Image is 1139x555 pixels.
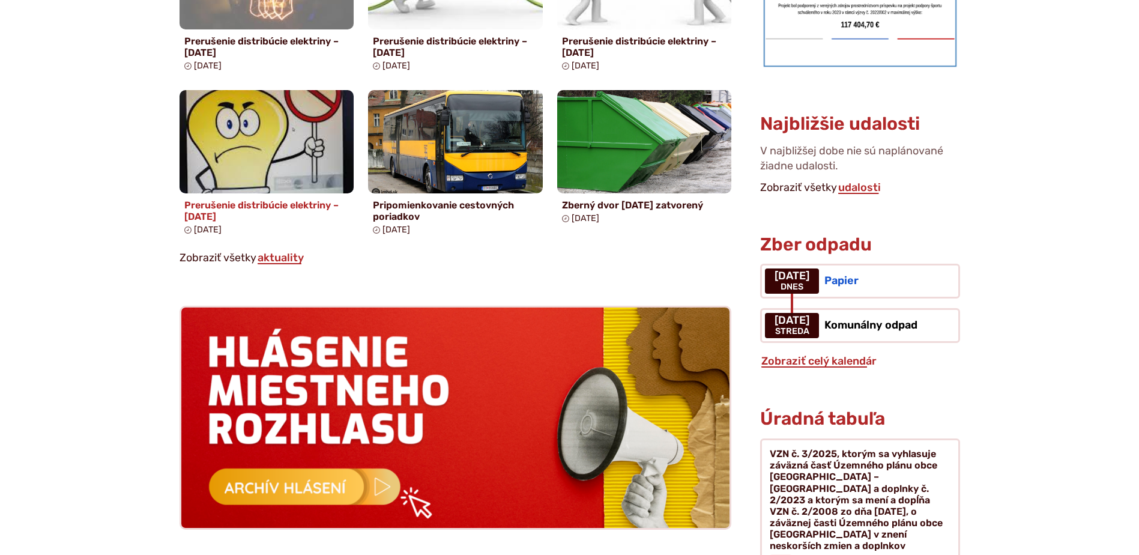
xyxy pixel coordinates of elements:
[382,61,410,71] span: [DATE]
[760,264,959,299] a: Papier [DATE] Dnes
[184,35,349,58] h4: Prerušenie distribúcie elektriny – [DATE]
[760,235,959,255] h3: Zber odpadu
[837,181,882,194] a: Zobraziť všetky udalosti
[775,315,809,327] span: [DATE]
[180,90,354,240] a: Prerušenie distribúcie elektriny – [DATE] [DATE]
[760,114,920,134] h3: Najbližšie udalosti
[180,249,732,267] p: Zobraziť všetky
[572,61,599,71] span: [DATE]
[373,199,538,222] h4: Pripomienkovanie cestovných poriadkov
[256,251,305,264] a: Zobraziť všetky aktuality
[775,282,809,292] span: Dnes
[562,199,727,211] h4: Zberný dvor [DATE] zatvorený
[562,35,727,58] h4: Prerušenie distribúcie elektriny – [DATE]
[373,35,538,58] h4: Prerušenie distribúcie elektriny – [DATE]
[824,318,917,332] span: Komunálny odpad
[824,274,859,287] span: Papier
[760,179,959,197] p: Zobraziť všetky
[184,199,349,222] h4: Prerušenie distribúcie elektriny – [DATE]
[194,61,222,71] span: [DATE]
[760,308,959,343] a: Komunálny odpad [DATE] streda
[775,327,809,336] span: streda
[368,90,543,240] a: Pripomienkovanie cestovných poriadkov [DATE]
[775,270,809,282] span: [DATE]
[760,144,959,178] p: V najbližšej dobe nie sú naplánované žiadne udalosti.
[557,90,732,228] a: Zberný dvor [DATE] zatvorený [DATE]
[382,225,410,235] span: [DATE]
[760,409,885,429] h3: Úradná tabuľa
[760,354,878,368] a: Zobraziť celý kalendár
[194,225,222,235] span: [DATE]
[572,213,599,223] span: [DATE]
